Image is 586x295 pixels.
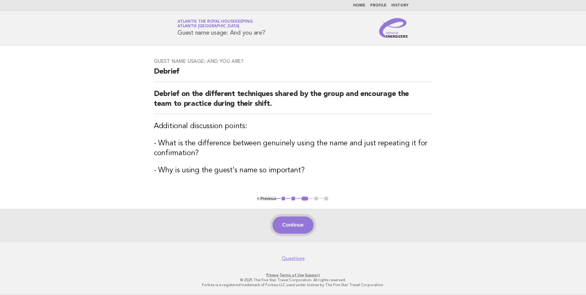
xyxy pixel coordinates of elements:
a: Terms of Use [280,273,304,277]
a: History [391,4,409,7]
button: 1 [280,196,287,202]
button: < Previous [257,196,276,201]
a: Atlantis the Royal HousekeepingAtlantis [GEOGRAPHIC_DATA] [177,20,253,28]
button: Continue [272,216,313,234]
h1: Guest name usage: And you are? [177,20,265,36]
a: Support [305,273,320,277]
button: 3 [300,196,309,202]
p: · · [105,273,481,278]
a: Questions [282,255,305,262]
h3: Additional discussion points: [154,121,432,131]
p: Forbes is a registered trademark of Forbes LLC used under license by The Five Star Travel Corpora... [105,282,481,287]
span: Atlantis [GEOGRAPHIC_DATA] [177,25,239,29]
button: 2 [290,196,296,202]
a: Home [353,4,365,7]
p: © 2025 The Five Star Travel Corporation. All rights reserved. [105,278,481,282]
h3: Guest name usage: And you are? [154,58,432,64]
h2: Debrief on the different techniques shared by the group and encourage the team to practice during... [154,89,432,114]
a: Privacy [266,273,279,277]
img: Service Energizers [379,18,409,38]
a: Profile [370,4,386,7]
h3: - Why is using the guest's name so important? [154,166,432,175]
h2: Debrief [154,67,432,82]
h3: - What is the difference between genuinely using the name and just repeating it for confirmation? [154,139,432,158]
